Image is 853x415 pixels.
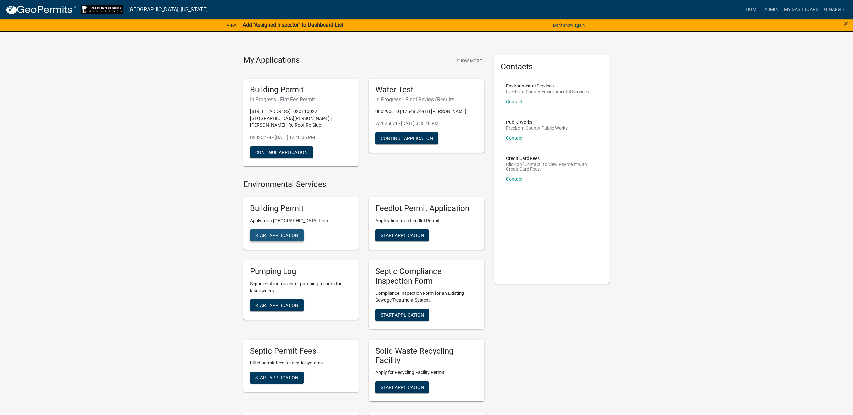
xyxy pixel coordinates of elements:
button: Start Application [375,309,429,321]
span: Start Application [381,385,424,390]
a: Home [743,3,762,16]
span: Start Application [381,233,424,238]
span: Start Application [255,375,298,380]
a: My Dashboard [781,3,821,16]
a: Contact [506,99,523,104]
a: Contact [506,135,523,141]
span: Start Application [381,312,424,317]
a: Admin [762,3,781,16]
a: ginarg [821,3,848,16]
p: Freeborn County Environmental Services [506,89,589,94]
h6: In Progress - Final Review/Results [375,96,478,103]
button: Start Application [250,299,304,311]
p: Click on "Contact" to view Payment with Credit Card Fees. [506,162,598,171]
p: Apply for a [GEOGRAPHIC_DATA] Permit [250,217,352,224]
h5: Septic Permit Fees [250,346,352,356]
span: Start Application [255,233,298,238]
p: Compliance Inspection Form for an Existing Sewage Treatment System. [375,290,478,304]
span: Start Application [255,302,298,308]
p: billed permit fees for septic systems [250,360,352,366]
strong: Add "Assigned Inspector" to Dashboard List! [243,22,345,28]
p: Septic contractors enter pumping records for landowners [250,280,352,294]
button: Start Application [250,229,304,241]
button: Close [844,20,848,28]
button: Show More [454,55,484,66]
p: 080290010 | 17548 749TH [PERSON_NAME] [375,108,478,115]
button: Continue Application [375,132,438,144]
p: Application for a Feedlot Permit [375,217,478,224]
h5: Building Permit [250,204,352,213]
button: Start Application [250,372,304,384]
h5: Solid Waste Recycling Facility [375,346,478,365]
h4: Environmental Services [243,180,484,189]
p: Freeborn County Public Works [506,126,568,130]
span: × [844,19,848,28]
a: View [224,20,239,31]
button: Start Application [375,381,429,393]
h4: My Applications [243,55,300,65]
p: Public Works [506,120,568,124]
p: W2025071 - [DATE] 3:33:40 PM [375,120,478,127]
h6: In Progress - Flat Fee Permit [250,96,352,103]
a: Contact [506,176,523,182]
img: Freeborn County, Minnesota [81,5,123,14]
h5: Water Test [375,85,478,95]
button: Don't show again [550,20,587,31]
button: Continue Application [250,146,313,158]
h5: Pumping Log [250,267,352,276]
h5: Feedlot Permit Application [375,204,478,213]
button: Start Application [375,229,429,241]
p: Apply for Recycling Facility Permit [375,369,478,376]
p: Environmental Services [506,84,589,88]
h5: Contacts [501,62,603,72]
p: Credit Card Fees [506,156,598,161]
p: B2025274 - [DATE] 12:40:05 PM [250,134,352,141]
h5: Septic Compliance Inspection Form [375,267,478,286]
h5: Building Permit [250,85,352,95]
a: [GEOGRAPHIC_DATA], [US_STATE] [128,4,208,15]
p: [STREET_ADDRESS] | 020110022 | [GEOGRAPHIC_DATA][PERSON_NAME] | [PERSON_NAME] | Re-Roof,Re-Side [250,108,352,129]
